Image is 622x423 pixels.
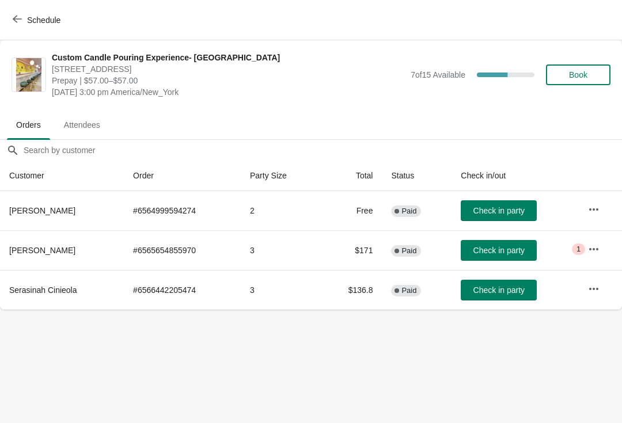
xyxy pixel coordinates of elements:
[9,246,75,255] span: [PERSON_NAME]
[546,64,610,85] button: Book
[124,161,241,191] th: Order
[461,240,537,261] button: Check in party
[52,75,405,86] span: Prepay | $57.00–$57.00
[401,286,416,295] span: Paid
[6,10,70,31] button: Schedule
[27,16,60,25] span: Schedule
[16,58,41,92] img: Custom Candle Pouring Experience- Delray Beach
[124,270,241,310] td: # 6566442205474
[382,161,452,191] th: Status
[461,200,537,221] button: Check in party
[473,206,525,215] span: Check in party
[461,280,537,300] button: Check in party
[241,161,320,191] th: Party Size
[124,191,241,230] td: # 6564999594274
[320,230,382,270] td: $171
[124,230,241,270] td: # 6565654855970
[569,70,587,79] span: Book
[7,115,50,135] span: Orders
[473,285,525,295] span: Check in party
[52,52,405,63] span: Custom Candle Pouring Experience- [GEOGRAPHIC_DATA]
[55,115,109,135] span: Attendees
[411,70,465,79] span: 7 of 15 Available
[320,270,382,310] td: $136.8
[52,86,405,98] span: [DATE] 3:00 pm America/New_York
[52,63,405,75] span: [STREET_ADDRESS]
[473,246,525,255] span: Check in party
[401,246,416,256] span: Paid
[9,206,75,215] span: [PERSON_NAME]
[401,207,416,216] span: Paid
[9,285,77,295] span: Serasinah Cinieola
[320,161,382,191] th: Total
[452,161,579,191] th: Check in/out
[241,270,320,310] td: 3
[241,191,320,230] td: 2
[320,191,382,230] td: Free
[577,245,581,254] span: 1
[23,140,622,161] input: Search by customer
[241,230,320,270] td: 3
